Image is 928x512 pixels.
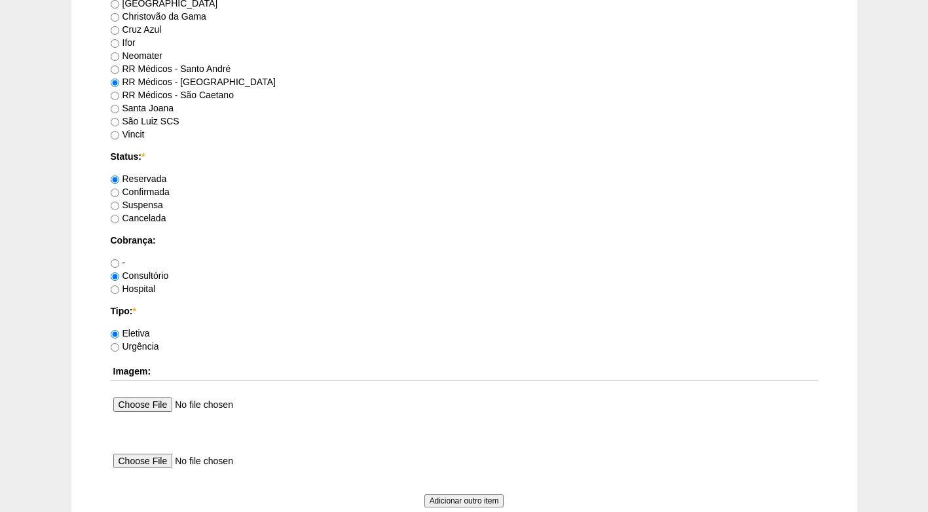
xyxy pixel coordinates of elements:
input: RR Médicos - São Caetano [111,92,119,100]
input: Santa Joana [111,105,119,113]
label: Status: [111,150,818,163]
label: Cruz Azul [111,24,162,35]
label: Ifor [111,37,136,48]
label: Consultório [111,270,169,281]
input: Consultório [111,272,119,281]
input: Suspensa [111,202,119,210]
input: - [111,259,119,268]
label: Reservada [111,174,167,184]
label: Urgência [111,341,159,352]
input: Hospital [111,285,119,294]
input: Ifor [111,39,119,48]
label: Cobrança: [111,234,818,247]
label: Neomater [111,50,162,61]
label: Hospital [111,283,156,294]
label: RR Médicos - Santo André [111,64,231,74]
input: Reservada [111,175,119,184]
input: Neomater [111,52,119,61]
input: Cancelada [111,215,119,223]
span: Este campo é obrigatório. [141,151,145,162]
input: São Luiz SCS [111,118,119,126]
input: RR Médicos - [GEOGRAPHIC_DATA] [111,79,119,87]
label: Christovão da Gama [111,11,206,22]
input: Eletiva [111,330,119,338]
label: Tipo: [111,304,818,318]
label: Vincit [111,129,145,139]
label: RR Médicos - [GEOGRAPHIC_DATA] [111,77,276,87]
label: Eletiva [111,328,150,338]
label: - [111,257,126,268]
span: Este campo é obrigatório. [132,306,136,316]
input: Christovão da Gama [111,13,119,22]
th: Imagem: [111,362,818,381]
input: RR Médicos - Santo André [111,65,119,74]
input: Adicionar outro item [424,494,504,507]
input: Cruz Azul [111,26,119,35]
input: Urgência [111,343,119,352]
label: Confirmada [111,187,170,197]
label: São Luiz SCS [111,116,179,126]
input: Confirmada [111,189,119,197]
label: Santa Joana [111,103,174,113]
label: Suspensa [111,200,163,210]
input: Vincit [111,131,119,139]
label: RR Médicos - São Caetano [111,90,234,100]
label: Cancelada [111,213,166,223]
